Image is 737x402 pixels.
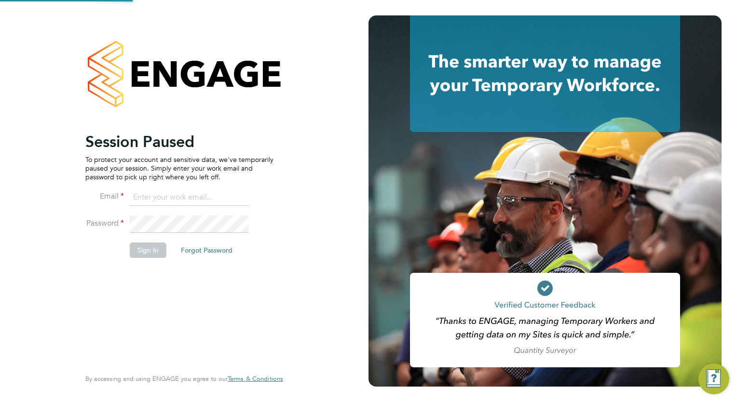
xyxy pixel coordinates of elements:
button: Forgot Password [173,242,240,258]
h2: Session Paused [85,132,273,151]
label: Email [85,191,124,201]
input: Enter your work email... [130,189,249,206]
a: Terms & Conditions [228,375,283,383]
span: By accessing and using ENGAGE you agree to our [85,375,283,383]
p: To protect your account and sensitive data, we've temporarily paused your session. Simply enter y... [85,155,273,182]
label: Password [85,218,124,228]
button: Sign In [130,242,166,258]
button: Engage Resource Center [698,363,729,394]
